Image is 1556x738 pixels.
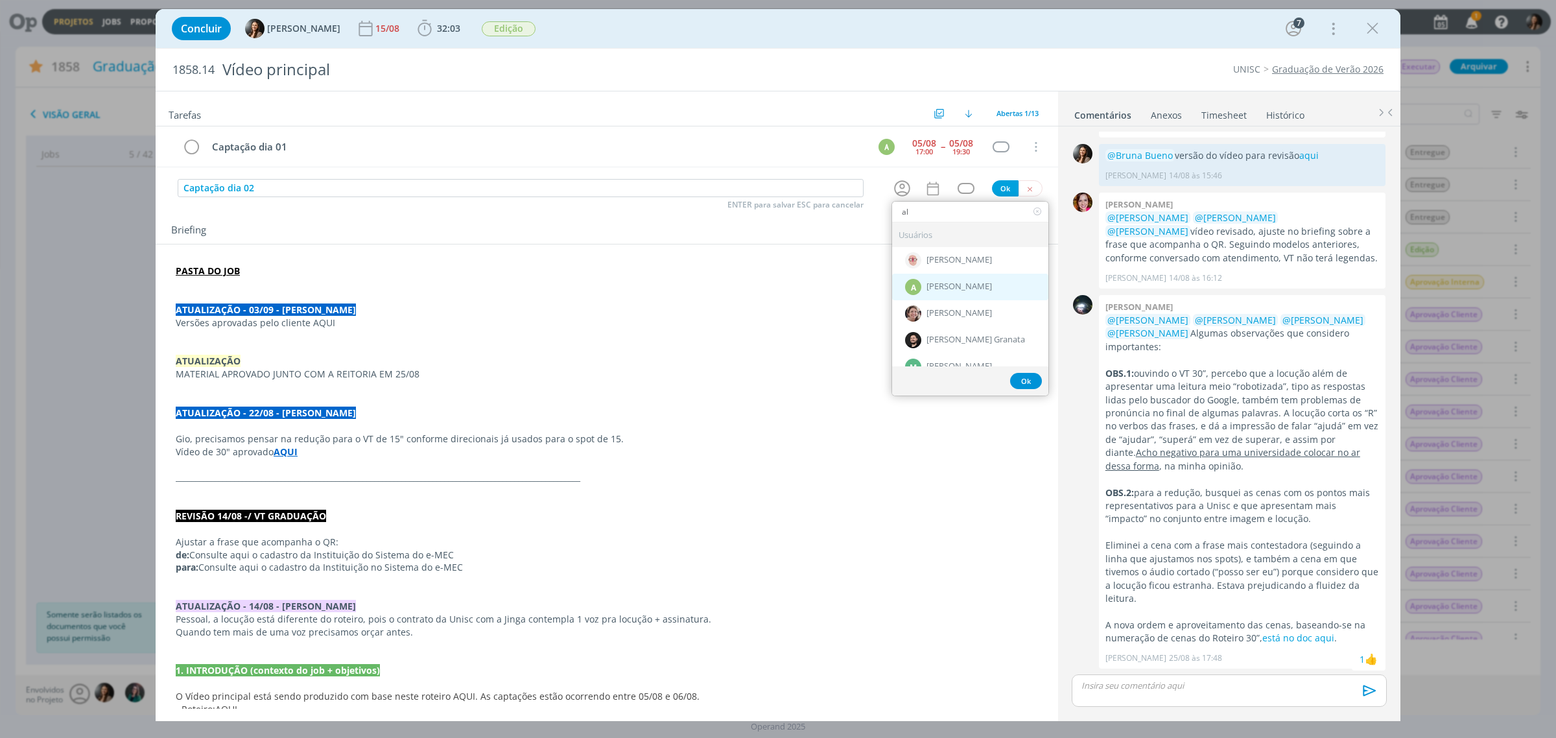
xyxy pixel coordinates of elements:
[877,137,896,156] button: A
[1074,103,1132,122] a: Comentários
[1151,109,1182,122] div: Anexos
[1360,652,1365,666] div: 1
[915,148,933,155] div: 17:00
[181,23,222,34] span: Concluir
[1272,63,1384,75] a: Graduação de Verão 2026
[727,200,864,210] span: ENTER para salvar ESC para cancelar
[176,664,380,676] strong: 1. INTRODUÇÃO (contexto do job + objetivos)
[206,139,866,155] div: Captação dia 01
[1233,63,1260,75] a: UNISC
[169,106,201,121] span: Tarefas
[905,305,921,322] img: A
[949,139,973,148] div: 05/08
[176,407,356,419] strong: ATUALIZAÇÃO - 22/08 - [PERSON_NAME]
[941,142,945,151] span: --
[926,309,992,319] span: [PERSON_NAME]
[1169,652,1222,664] span: 25/08 às 17:48
[1105,486,1379,526] p: para a redução, busquei as cenas com os pontos mais representativos para a Unisc e que apresentam...
[176,561,198,573] strong: para:
[1107,327,1188,339] span: @[PERSON_NAME]
[1262,632,1334,644] a: está no doc aqui
[926,362,992,372] span: [PERSON_NAME]
[1105,367,1134,379] strong: OBS.1:
[176,304,356,316] strong: ATUALIZAÇÃO - 03/09 - [PERSON_NAME]
[926,282,992,292] span: [PERSON_NAME]
[1105,446,1360,471] u: Acho negativo para uma universidade colocar no ar dessa forma
[176,316,1038,329] p: Versões aprovadas pelo cliente AQUI
[176,703,215,715] span: - Roteiro:
[437,22,460,34] span: 32:03
[1266,103,1305,122] a: Histórico
[171,222,206,239] span: Briefing
[176,510,326,522] strong: REVISÃO 14/08 -/ VT GRADUAÇÃO
[1293,18,1304,29] div: 7
[176,600,356,612] strong: ATUALIZAÇÃO - 14/08 - [PERSON_NAME]
[926,335,1025,346] span: [PERSON_NAME] Granata
[1299,149,1319,161] a: aqui
[176,265,240,277] a: PASTA DO JOB
[375,24,402,33] div: 15/08
[1105,539,1379,605] p: Eliminei a cena com a frase mais contestadora (seguindo a linha que ajustamos nos spots), e també...
[1107,211,1188,224] span: @[PERSON_NAME]
[1105,198,1173,210] b: [PERSON_NAME]
[176,561,1038,574] p: Consulte aqui o cadastro da Instituição no Sistema do e-MEC
[996,108,1039,118] span: Abertas 1/13
[878,139,895,155] div: A
[952,148,970,155] div: 19:30
[176,626,1038,639] p: Quando tem mais de uma voz precisamos orçar antes.
[176,613,1038,626] p: Pessoal, a locução está diferente do roteiro, pois o contrato da Unisc com a Jinga contempla 1 vo...
[1282,314,1363,326] span: @[PERSON_NAME]
[892,203,1048,221] input: Buscar usuários
[172,63,215,77] span: 1858.14
[1195,211,1276,224] span: @[PERSON_NAME]
[274,446,298,458] a: AQUI
[905,359,921,375] div: M
[1107,225,1188,237] span: @[PERSON_NAME]
[215,703,237,715] a: AQUI
[1201,103,1247,122] a: Timesheet
[926,256,992,266] span: [PERSON_NAME]
[176,433,1038,446] p: Gio, precisamos pensar na redução para o VT de 15" conforme direcionais já usados para o spot de 15.
[965,110,972,117] img: arrow-down.svg
[176,536,1038,549] p: Ajustar a frase que acompanha o QR:
[1107,149,1173,161] span: @Bruna Bueno
[1195,314,1276,326] span: @[PERSON_NAME]
[1073,193,1092,212] img: B
[176,355,241,367] strong: ATUALIZAÇÃO
[912,139,936,148] div: 05/08
[176,368,1038,381] p: MATERIAL APROVADO JUNTO COM A REITORIA EM 25/08
[217,54,873,86] div: Vídeo principal
[1073,295,1092,315] img: G
[1105,211,1379,265] p: vídeo revisado, ajuste no briefing sobre a frase que acompanha o QR. Seguindo modelos anteriores,...
[1105,314,1379,353] p: Algumas observações que considero importantes:
[176,446,1038,458] p: Vídeo de 30" aprovado
[1169,272,1222,284] span: 14/08 às 16:12
[1169,170,1222,182] span: 14/08 às 15:46
[1365,651,1378,667] div: Beatriz Luchese
[176,471,1038,484] p: _________________________________________________________________________________________________...
[1010,373,1042,389] button: Ok
[905,332,921,348] img: B
[1105,652,1166,664] p: [PERSON_NAME]
[267,24,340,33] span: [PERSON_NAME]
[1105,367,1379,473] p: ouvindo o VT 30”, percebo que a locução além de apresentar uma leitura meio “robotizada”, tipo as...
[1105,149,1379,162] p: versão do vídeo para revisão
[992,180,1019,196] button: Ok
[482,21,536,36] span: Edição
[1107,314,1188,326] span: @[PERSON_NAME]
[245,19,265,38] img: B
[892,222,1048,247] div: Usuários
[1073,144,1092,163] img: B
[1105,272,1166,284] p: [PERSON_NAME]
[905,252,921,268] img: A
[1105,301,1173,313] b: [PERSON_NAME]
[1105,486,1134,499] strong: OBS.2:
[176,690,700,702] span: O Vídeo principal está sendo produzido com base neste roteiro AQUI. As captações estão ocorrendo ...
[481,21,536,37] button: Edição
[176,549,1038,562] p: Consulte aqui o cadastro da Instituição do Sistema do e-MEC
[905,279,921,295] div: A
[1105,619,1379,645] p: A nova ordem e aproveitamento das cenas, baseando-se na numeração de cenas do Roteiro 30”, .
[1283,18,1304,39] button: 7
